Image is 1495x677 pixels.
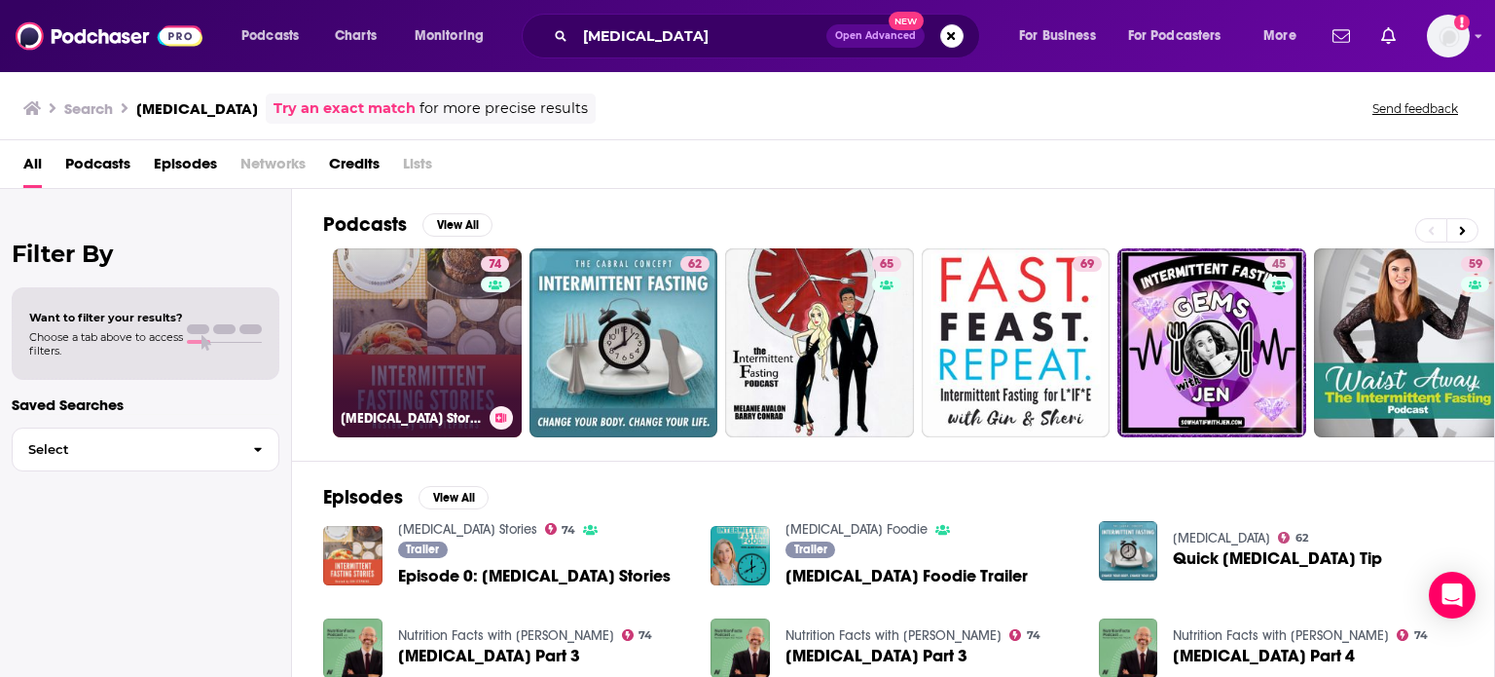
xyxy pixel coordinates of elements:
span: 59 [1469,255,1482,275]
span: Select [13,443,237,456]
a: Credits [329,148,380,188]
span: 62 [688,255,702,275]
a: 74 [1397,629,1428,641]
span: For Podcasters [1128,22,1222,50]
img: Podchaser - Follow, Share and Rate Podcasts [16,18,202,55]
span: 45 [1272,255,1286,275]
span: 74 [562,526,575,535]
a: Intermittent Fasting Stories [398,521,537,538]
span: Choose a tab above to access filters. [29,330,183,357]
span: 74 [489,255,501,275]
button: open menu [228,20,324,52]
span: Episode 0: [MEDICAL_DATA] Stories [398,568,671,584]
a: Nutrition Facts with Dr. Greger [785,627,1002,644]
span: Trailer [794,544,827,555]
button: open menu [1250,20,1321,52]
button: View All [422,213,492,237]
a: Nutrition Facts with Dr. Greger [398,627,614,644]
a: 74[MEDICAL_DATA] Stories [333,248,522,437]
img: Episode 0: Intermittent Fasting Stories [323,526,383,585]
button: open menu [1115,20,1250,52]
span: Networks [240,148,306,188]
a: 62 [680,256,710,272]
span: Trailer [406,544,439,555]
a: 74 [481,256,509,272]
span: For Business [1019,22,1096,50]
a: Intermittent Fasting Part 3 [785,648,967,664]
div: Search podcasts, credits, & more... [540,14,999,58]
button: View All [419,486,489,509]
span: 74 [638,631,652,640]
a: Episode 0: Intermittent Fasting Stories [398,568,671,584]
span: [MEDICAL_DATA] Part 4 [1173,648,1355,664]
a: Intermittent Fasting Foodie [785,521,928,538]
a: Show notifications dropdown [1373,19,1404,53]
img: Quick Intermittent Fasting Tip [1099,521,1158,581]
button: Send feedback [1367,100,1464,117]
h2: Podcasts [323,212,407,237]
span: 74 [1027,631,1040,640]
a: Nutrition Facts with Dr. Greger [1173,627,1389,644]
span: for more precise results [419,97,588,120]
a: All [23,148,42,188]
a: PodcastsView All [323,212,492,237]
a: Intermittent Fasting Foodie Trailer [785,568,1028,584]
span: Podcasts [241,22,299,50]
a: 69 [922,248,1111,437]
span: 69 [1080,255,1094,275]
a: Intermittent Fasting [1173,530,1270,546]
span: New [889,12,924,30]
h2: Episodes [323,485,403,509]
a: Intermittent Fasting Part 4 [1173,648,1355,664]
p: Saved Searches [12,395,279,414]
a: Podcasts [65,148,130,188]
button: open menu [401,20,509,52]
a: Quick Intermittent Fasting Tip [1173,550,1382,567]
span: [MEDICAL_DATA] Part 3 [398,648,580,664]
img: Intermittent Fasting Foodie Trailer [711,526,770,585]
h3: Search [64,99,113,118]
input: Search podcasts, credits, & more... [575,20,826,52]
h3: [MEDICAL_DATA] Stories [341,410,482,427]
a: Show notifications dropdown [1325,19,1358,53]
h2: Filter By [12,240,279,268]
a: 74 [622,629,653,641]
span: Quick [MEDICAL_DATA] Tip [1173,550,1382,567]
button: Show profile menu [1427,15,1470,57]
span: Charts [335,22,377,50]
a: 65 [872,256,901,272]
a: Charts [322,20,388,52]
span: Logged in as NickG [1427,15,1470,57]
span: [MEDICAL_DATA] Foodie Trailer [785,568,1028,584]
span: More [1263,22,1296,50]
a: Episodes [154,148,217,188]
img: User Profile [1427,15,1470,57]
span: Monitoring [415,22,484,50]
button: open menu [1005,20,1120,52]
a: 65 [725,248,914,437]
span: Lists [403,148,432,188]
a: 62 [1278,532,1308,544]
span: 62 [1295,534,1308,543]
button: Select [12,428,279,471]
a: 59 [1461,256,1490,272]
a: 69 [1073,256,1102,272]
span: Open Advanced [835,31,916,41]
a: Try an exact match [273,97,416,120]
a: 45 [1264,256,1294,272]
div: Open Intercom Messenger [1429,572,1476,619]
a: Intermittent Fasting Part 3 [398,648,580,664]
a: 74 [545,523,576,535]
a: 74 [1009,629,1040,641]
h3: [MEDICAL_DATA] [136,99,258,118]
span: [MEDICAL_DATA] Part 3 [785,648,967,664]
button: Open AdvancedNew [826,24,925,48]
svg: Add a profile image [1454,15,1470,30]
a: EpisodesView All [323,485,489,509]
